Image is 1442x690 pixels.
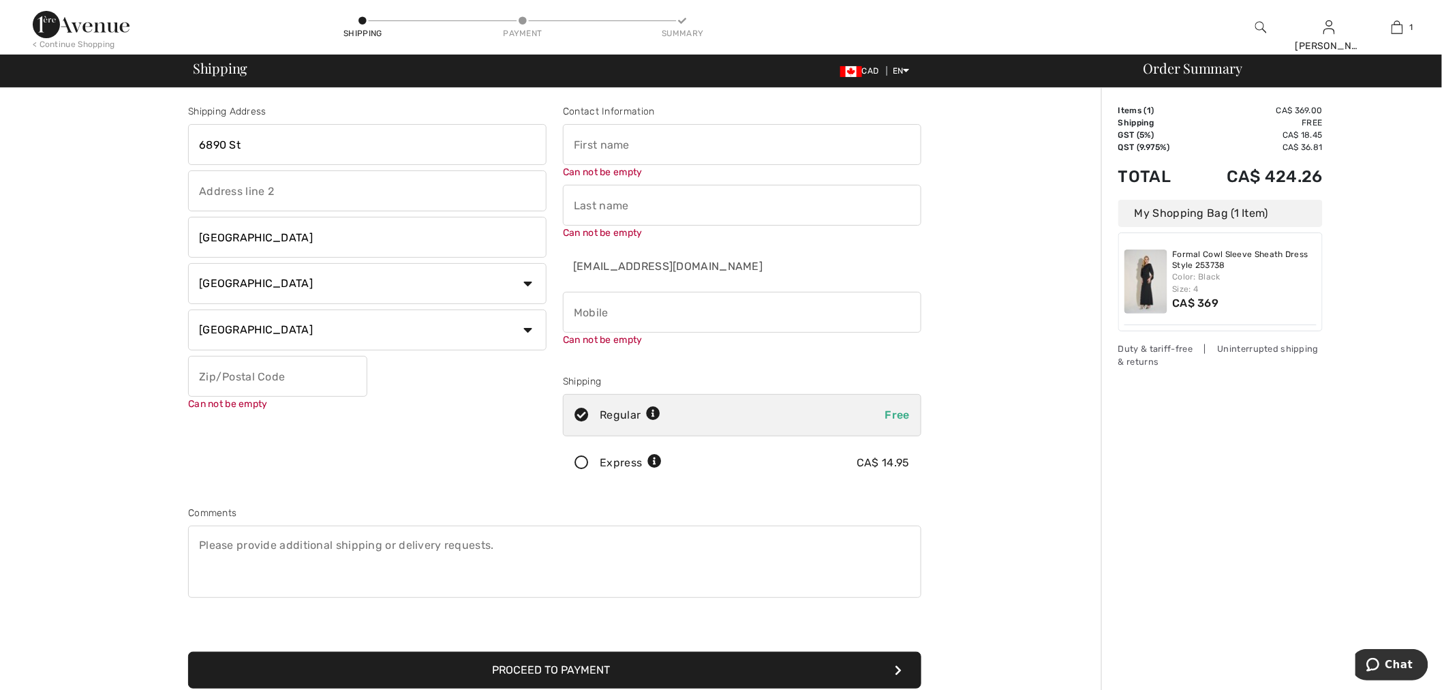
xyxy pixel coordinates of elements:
img: Canadian Dollar [840,66,862,77]
input: Address line 2 [188,170,547,211]
div: Summary [662,27,703,40]
td: QST (9.975%) [1118,141,1191,153]
div: CA$ 14.95 [857,455,910,471]
td: GST (5%) [1118,129,1191,141]
input: E-mail [563,245,832,286]
span: 1 [1147,106,1151,115]
a: 1 [1364,19,1430,35]
td: CA$ 36.81 [1191,141,1323,153]
iframe: Opens a widget where you can chat to one of our agents [1355,649,1428,683]
td: CA$ 369.00 [1191,104,1323,117]
div: Order Summary [1127,61,1434,75]
img: Formal Cowl Sleeve Sheath Dress Style 253738 [1124,250,1167,314]
span: CAD [840,66,885,76]
div: Shipping [563,374,921,389]
span: Free [885,408,910,421]
td: CA$ 424.26 [1191,153,1323,200]
div: Can not be empty [563,226,921,240]
span: CA$ 369 [1173,297,1219,310]
div: [PERSON_NAME] [1295,39,1362,53]
td: Items ( ) [1118,104,1191,117]
div: Shipping Address [188,104,547,119]
img: 1ère Avenue [33,11,129,38]
div: Contact Information [563,104,921,119]
div: Duty & tariff-free | Uninterrupted shipping & returns [1118,342,1323,368]
td: CA$ 18.45 [1191,129,1323,141]
span: EN [893,66,910,76]
div: Express [600,455,662,471]
input: Address line 1 [188,124,547,165]
td: Total [1118,153,1191,200]
a: Sign In [1323,20,1335,33]
div: Shipping [343,27,384,40]
div: Can not be empty [563,333,921,347]
img: My Bag [1392,19,1403,35]
div: Regular [600,407,660,423]
a: Formal Cowl Sleeve Sheath Dress Style 253738 [1173,250,1317,271]
input: Zip/Postal Code [188,356,367,397]
input: City [188,217,547,258]
div: Color: Black Size: 4 [1173,271,1317,295]
div: My Shopping Bag (1 Item) [1118,200,1323,227]
div: < Continue Shopping [33,38,115,50]
input: Mobile [563,292,921,333]
input: Last name [563,185,921,226]
span: Shipping [193,61,247,75]
div: Payment [502,27,543,40]
td: Shipping [1118,117,1191,129]
img: search the website [1255,19,1267,35]
input: First name [563,124,921,165]
img: My Info [1323,19,1335,35]
td: Free [1191,117,1323,129]
button: Proceed to Payment [188,652,921,689]
div: Comments [188,506,921,520]
div: Can not be empty [563,165,921,179]
div: Can not be empty [188,397,367,411]
span: 1 [1410,21,1413,33]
